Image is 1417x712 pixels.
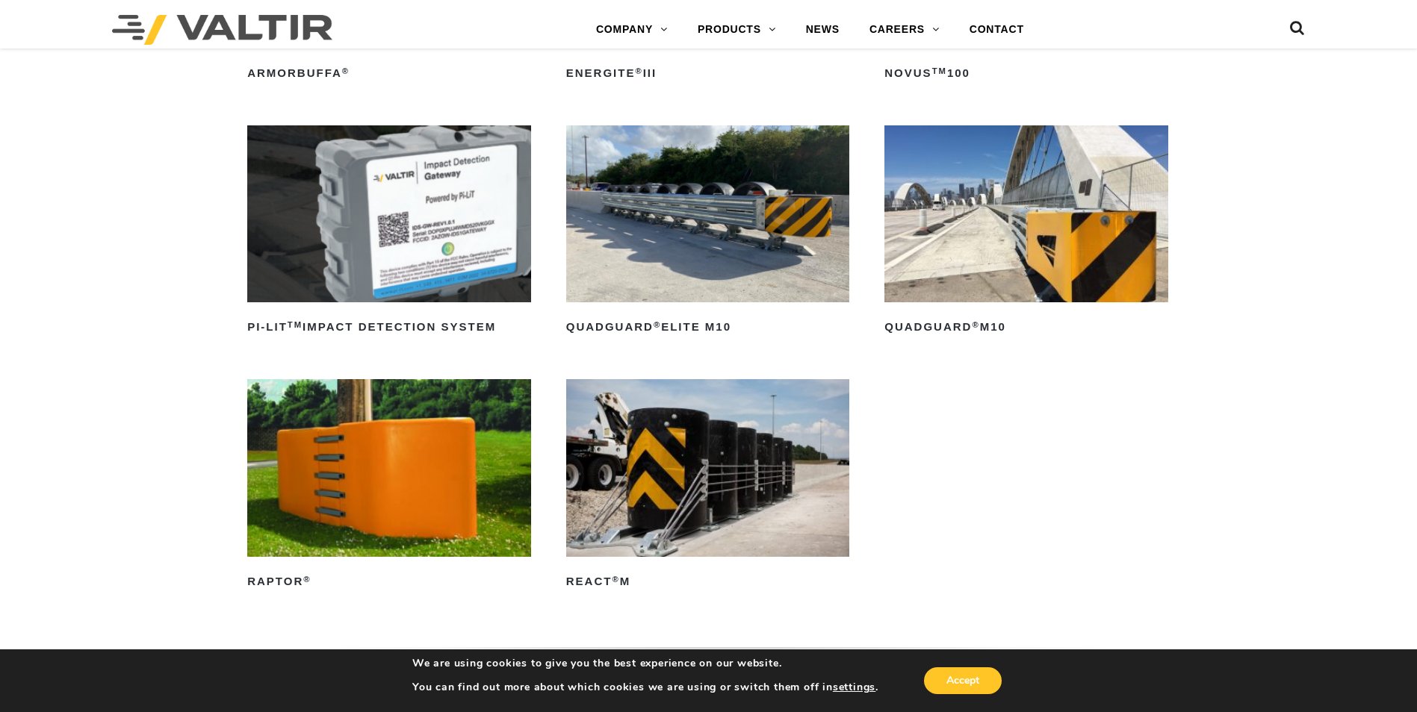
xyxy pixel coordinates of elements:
[112,15,332,45] img: Valtir
[884,61,1168,85] h2: NOVUS 100
[612,575,619,584] sup: ®
[683,15,791,45] a: PRODUCTS
[581,15,683,45] a: COMPANY
[247,125,531,340] a: PI-LITTMImpact Detection System
[412,657,878,670] p: We are using cookies to give you the best experience on our website.
[412,681,878,694] p: You can find out more about which cookies we are using or switch them off in .
[955,15,1039,45] a: CONTACT
[932,66,947,75] sup: TM
[303,575,311,584] sup: ®
[833,681,875,694] button: settings
[247,570,531,594] h2: RAPTOR
[884,125,1168,340] a: QuadGuard®M10
[342,66,350,75] sup: ®
[654,320,661,329] sup: ®
[247,379,531,593] a: RAPTOR®
[566,125,850,340] a: QuadGuard®Elite M10
[855,15,955,45] a: CAREERS
[972,320,979,329] sup: ®
[791,15,855,45] a: NEWS
[566,570,850,594] h2: REACT M
[884,316,1168,340] h2: QuadGuard M10
[635,66,642,75] sup: ®
[247,61,531,85] h2: ArmorBuffa
[566,61,850,85] h2: ENERGITE III
[924,667,1002,694] button: Accept
[566,379,850,593] a: REACT®M
[288,320,303,329] sup: TM
[566,316,850,340] h2: QuadGuard Elite M10
[247,316,531,340] h2: PI-LIT Impact Detection System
